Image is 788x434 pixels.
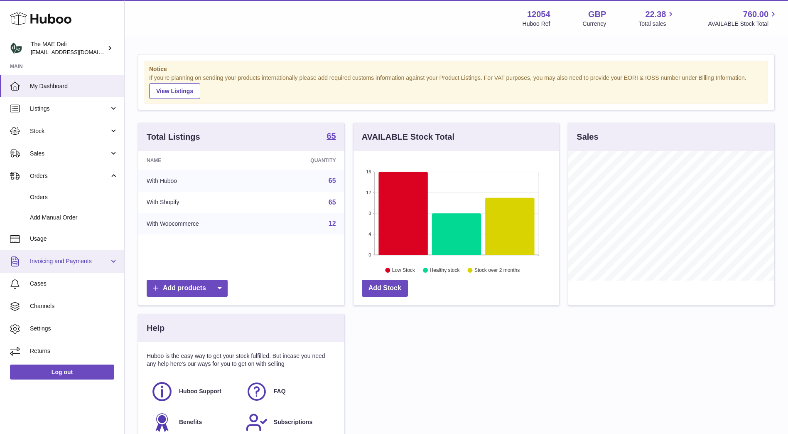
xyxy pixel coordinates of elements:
[147,131,200,143] h3: Total Listings
[588,9,606,20] strong: GBP
[31,40,106,56] div: The MAE Deli
[708,9,778,28] a: 760.00 AVAILABLE Stock Total
[138,151,266,170] th: Name
[392,267,415,273] text: Low Stock
[329,199,336,206] a: 65
[138,170,266,192] td: With Huboo
[527,9,550,20] strong: 12054
[30,347,118,355] span: Returns
[368,211,371,216] text: 8
[30,172,109,180] span: Orders
[30,214,118,222] span: Add Manual Order
[30,280,118,288] span: Cases
[30,325,118,333] span: Settings
[31,49,122,55] span: [EMAIL_ADDRESS][DOMAIN_NAME]
[179,418,202,426] span: Benefits
[329,177,336,184] a: 65
[147,323,164,334] h3: Help
[366,190,371,195] text: 12
[523,20,550,28] div: Huboo Ref
[362,280,408,297] a: Add Stock
[645,9,666,20] span: 22.38
[430,267,460,273] text: Healthy stock
[147,352,336,368] p: Huboo is the easy way to get your stock fulfilled. But incase you need any help here's our ways f...
[149,65,763,73] strong: Notice
[10,365,114,380] a: Log out
[147,280,228,297] a: Add products
[30,127,109,135] span: Stock
[274,387,286,395] span: FAQ
[179,387,221,395] span: Huboo Support
[368,252,371,257] text: 0
[30,105,109,113] span: Listings
[151,380,237,403] a: Huboo Support
[638,9,675,28] a: 22.38 Total sales
[326,132,336,142] a: 65
[30,150,109,158] span: Sales
[638,20,675,28] span: Total sales
[149,74,763,99] div: If you're planning on sending your products internationally please add required customs informati...
[151,411,237,434] a: Benefits
[30,257,109,265] span: Invoicing and Payments
[368,232,371,237] text: 4
[149,83,200,99] a: View Listings
[326,132,336,140] strong: 65
[30,302,118,310] span: Channels
[10,42,22,54] img: logistics@deliciouslyella.com
[30,235,118,243] span: Usage
[274,418,312,426] span: Subscriptions
[366,169,371,174] text: 16
[577,131,598,143] h3: Sales
[329,220,336,227] a: 12
[583,20,606,28] div: Currency
[30,193,118,201] span: Orders
[245,380,332,403] a: FAQ
[474,267,520,273] text: Stock over 2 months
[362,131,454,143] h3: AVAILABLE Stock Total
[138,192,266,213] td: With Shopify
[708,20,778,28] span: AVAILABLE Stock Total
[30,82,118,90] span: My Dashboard
[266,151,344,170] th: Quantity
[743,9,768,20] span: 760.00
[138,213,266,234] td: With Woocommerce
[245,411,332,434] a: Subscriptions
